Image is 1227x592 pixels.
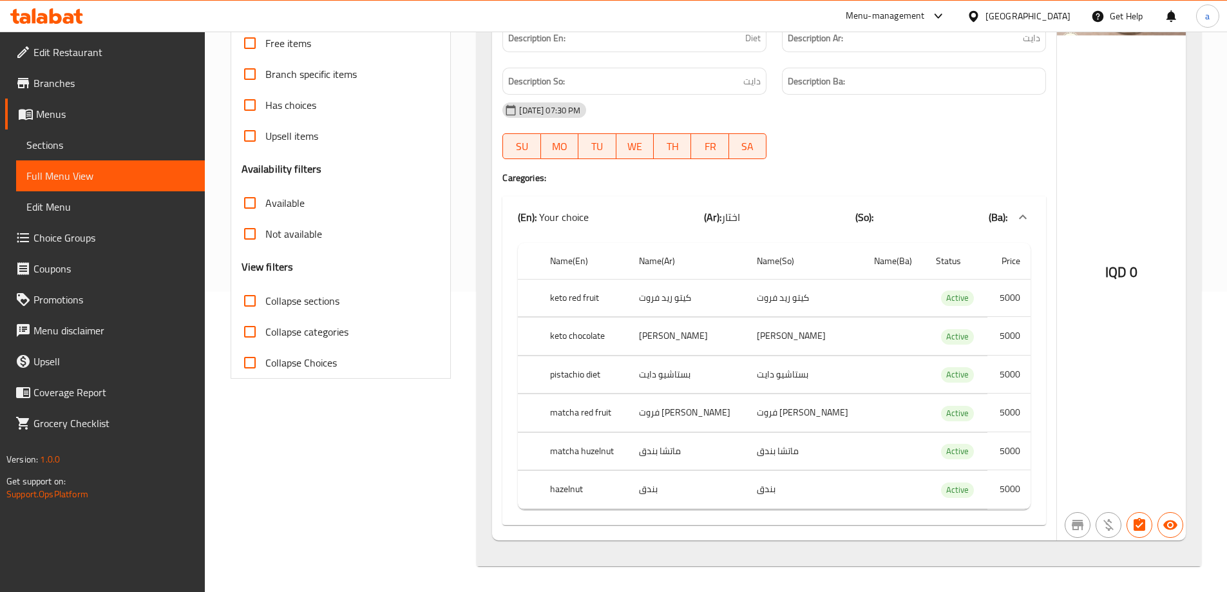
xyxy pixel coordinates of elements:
th: keto red fruit [540,279,629,317]
span: Menu disclaimer [33,323,195,338]
span: Edit Menu [26,199,195,215]
a: Coverage Report [5,377,205,408]
div: Active [941,367,974,383]
span: MO [546,137,573,156]
span: TU [584,137,611,156]
a: Edit Restaurant [5,37,205,68]
th: Name(Ba) [864,243,926,280]
span: Coupons [33,261,195,276]
span: Get support on: [6,473,66,490]
th: Name(En) [540,243,629,280]
td: 5000 [987,279,1031,317]
button: Not branch specific item [1065,512,1090,538]
span: Upsell items [265,128,318,144]
a: Choice Groups [5,222,205,253]
span: Coverage Report [33,385,195,400]
span: Active [941,444,974,459]
td: [PERSON_NAME] [747,318,864,356]
td: 5000 [987,356,1031,394]
th: Status [926,243,987,280]
button: TH [654,133,691,159]
div: Active [941,329,974,345]
span: Choice Groups [33,230,195,245]
span: Collapse Choices [265,355,337,370]
span: 1.0.0 [40,451,60,468]
table: choices table [518,243,1031,510]
span: SU [508,137,535,156]
a: Upsell [5,346,205,377]
td: بندق [629,471,747,509]
button: FR [691,133,728,159]
td: بستاشيو دايت [747,356,864,394]
span: Sections [26,137,195,153]
span: SA [734,137,761,156]
span: Collapse categories [265,324,348,339]
a: Support.OpsPlatform [6,486,88,502]
div: (En): Your choice(Ar):اختار(So):(Ba): [502,196,1046,238]
div: Active [941,291,974,306]
span: Active [941,329,974,344]
button: MO [541,133,578,159]
span: Branches [33,75,195,91]
td: [PERSON_NAME] فروت [747,394,864,432]
h3: View filters [242,260,294,274]
a: Grocery Checklist [5,408,205,439]
th: keto chocolate [540,318,629,356]
div: Active [941,406,974,421]
span: Collapse sections [265,293,339,309]
span: Promotions [33,292,195,307]
h4: Caregories: [502,171,1046,184]
strong: Description Ba: [788,73,845,90]
td: 5000 [987,432,1031,470]
td: بستاشيو دايت [629,356,747,394]
button: Available [1157,512,1183,538]
button: Purchased item [1096,512,1121,538]
span: Version: [6,451,38,468]
span: دايت [743,73,761,90]
td: 5000 [987,471,1031,509]
span: FR [696,137,723,156]
span: دايت [1023,30,1040,46]
div: Active [941,482,974,498]
span: Menus [36,106,195,122]
span: IQD [1105,260,1127,285]
span: Active [941,291,974,305]
b: (Ba): [989,207,1007,227]
span: Active [941,367,974,382]
button: SA [729,133,766,159]
a: Promotions [5,284,205,315]
span: اختار [721,207,740,227]
td: كيتو ريد فروت [629,279,747,317]
span: 0 [1130,260,1137,285]
td: [PERSON_NAME] فروت [629,394,747,432]
th: Name(So) [747,243,864,280]
th: Name(Ar) [629,243,747,280]
span: Not available [265,226,322,242]
b: (Ar): [704,207,721,227]
td: بندق [747,471,864,509]
a: Menus [5,99,205,129]
strong: Description Ar: [788,30,843,46]
td: [PERSON_NAME] [629,318,747,356]
span: Free items [265,35,311,51]
span: Full Menu View [26,168,195,184]
th: matcha huzelnut [540,432,629,470]
a: Branches [5,68,205,99]
span: Has choices [265,97,316,113]
td: 5000 [987,394,1031,432]
h3: Availability filters [242,162,322,177]
span: Grocery Checklist [33,415,195,431]
td: 5000 [987,318,1031,356]
a: Edit Menu [16,191,205,222]
b: (En): [518,207,537,227]
div: Menu-management [846,8,925,24]
span: Active [941,482,974,497]
span: a [1205,9,1210,23]
th: hazelnut [540,471,629,509]
button: Has choices [1127,512,1152,538]
td: ماتشا بندق [747,432,864,470]
a: Sections [16,129,205,160]
td: كيتو ريد فروت [747,279,864,317]
span: Diet [745,30,761,46]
